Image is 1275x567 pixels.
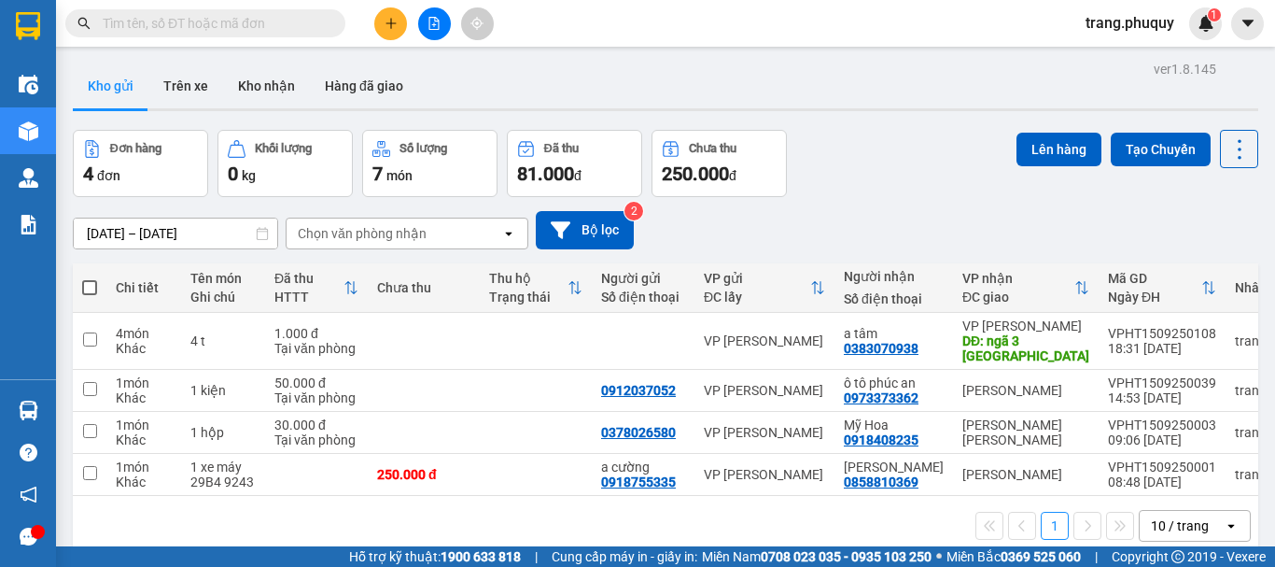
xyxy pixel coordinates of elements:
[844,376,944,390] div: ô tô phúc an
[1111,133,1211,166] button: Tạo Chuyến
[20,444,37,461] span: question-circle
[20,528,37,546] span: message
[310,64,418,108] button: Hàng đã giao
[1208,8,1221,21] sup: 1
[190,460,256,489] div: 1 xe máy 29B4 9243
[255,142,312,155] div: Khối lượng
[844,269,944,284] div: Người nhận
[116,460,172,475] div: 1 món
[662,163,729,185] span: 250.000
[507,130,642,197] button: Đã thu81.000đ
[77,17,91,30] span: search
[962,467,1089,482] div: [PERSON_NAME]
[83,163,93,185] span: 4
[386,168,413,183] span: món
[1001,549,1081,564] strong: 0369 525 060
[536,211,634,249] button: Bộ lọc
[190,425,256,440] div: 1 hộp
[274,290,343,305] div: HTTT
[274,376,358,390] div: 50.000 đ
[116,341,172,356] div: Khác
[1171,550,1184,563] span: copyright
[704,425,825,440] div: VP [PERSON_NAME]
[1041,512,1069,540] button: 1
[73,130,208,197] button: Đơn hàng4đơn
[1108,376,1216,390] div: VPHT1509250039
[702,546,932,567] span: Miền Nam
[1154,59,1216,79] div: ver 1.8.145
[190,290,256,305] div: Ghi chú
[844,460,944,475] div: hoá quang
[399,142,447,155] div: Số lượng
[844,341,918,356] div: 0383070938
[844,390,918,405] div: 0973373362
[242,168,256,183] span: kg
[1099,263,1226,313] th: Toggle SortBy
[190,271,256,286] div: Tên món
[962,333,1089,363] div: DĐ: ngã 3 đồng lộc
[116,418,172,432] div: 1 món
[349,546,521,567] span: Hỗ trợ kỹ thuật:
[1095,546,1098,567] span: |
[652,130,787,197] button: Chưa thu250.000đ
[694,263,834,313] th: Toggle SortBy
[489,290,567,305] div: Trạng thái
[298,224,427,243] div: Chọn văn phòng nhận
[480,263,592,313] th: Toggle SortBy
[441,549,521,564] strong: 1900 633 818
[374,7,407,40] button: plus
[544,142,579,155] div: Đã thu
[844,432,918,447] div: 0918408235
[1108,326,1216,341] div: VPHT1509250108
[1108,418,1216,432] div: VPHT1509250003
[116,326,172,341] div: 4 món
[1108,290,1201,305] div: Ngày ĐH
[489,271,567,286] div: Thu hộ
[689,142,736,155] div: Chưa thu
[574,168,581,183] span: đ
[116,432,172,447] div: Khác
[601,475,676,489] div: 0918755335
[704,271,810,286] div: VP gửi
[535,546,538,567] span: |
[704,333,825,348] div: VP [PERSON_NAME]
[362,130,497,197] button: Số lượng7món
[116,376,172,390] div: 1 món
[274,390,358,405] div: Tại văn phòng
[501,226,516,241] svg: open
[1108,271,1201,286] div: Mã GD
[1240,15,1256,32] span: caret-down
[704,467,825,482] div: VP [PERSON_NAME]
[461,7,494,40] button: aim
[1231,7,1264,40] button: caret-down
[116,475,172,489] div: Khác
[274,432,358,447] div: Tại văn phòng
[601,383,676,398] div: 0912037052
[962,290,1074,305] div: ĐC giao
[110,142,161,155] div: Đơn hàng
[148,64,223,108] button: Trên xe
[377,280,470,295] div: Chưa thu
[19,215,38,234] img: solution-icon
[624,202,643,220] sup: 2
[601,460,685,475] div: a cường
[844,475,918,489] div: 0858810369
[418,7,451,40] button: file-add
[1108,341,1216,356] div: 18:31 [DATE]
[704,383,825,398] div: VP [PERSON_NAME]
[601,425,676,440] div: 0378026580
[962,383,1089,398] div: [PERSON_NAME]
[552,546,697,567] span: Cung cấp máy in - giấy in:
[953,263,1099,313] th: Toggle SortBy
[1108,475,1216,489] div: 08:48 [DATE]
[116,390,172,405] div: Khác
[228,163,238,185] span: 0
[74,219,277,248] input: Select a date range.
[265,263,368,313] th: Toggle SortBy
[1198,15,1214,32] img: icon-new-feature
[274,341,358,356] div: Tại văn phòng
[1108,390,1216,405] div: 14:53 [DATE]
[97,168,120,183] span: đơn
[1224,518,1239,533] svg: open
[190,333,256,348] div: 4 t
